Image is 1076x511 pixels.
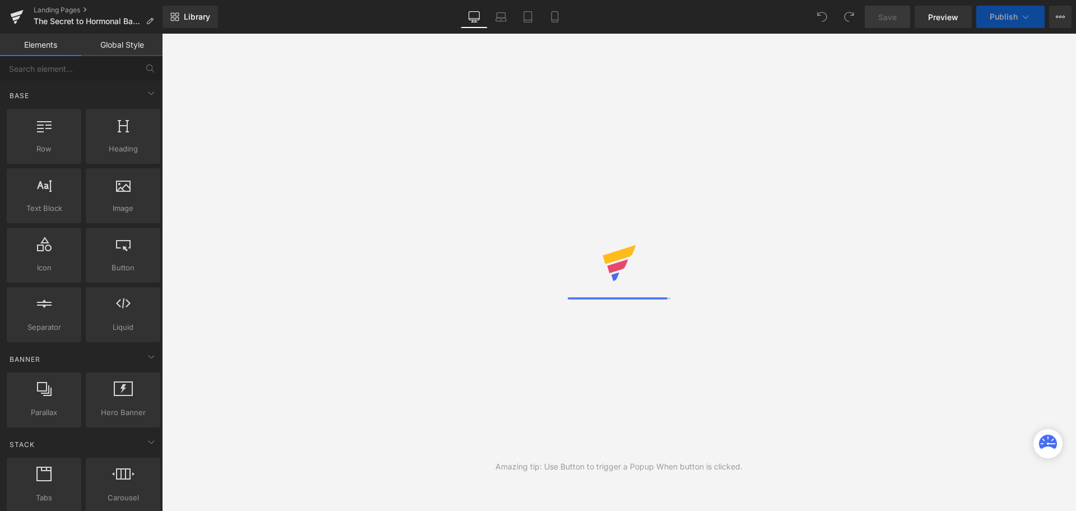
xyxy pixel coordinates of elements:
a: New Library [163,6,218,28]
span: Text Block [10,202,78,214]
span: Parallax [10,407,78,418]
span: Carousel [89,492,157,504]
span: Image [89,202,157,214]
span: Stack [8,439,36,450]
span: Icon [10,262,78,274]
a: Desktop [461,6,488,28]
span: Heading [89,143,157,155]
span: Tabs [10,492,78,504]
span: The Secret to Hormonal Balance for Women [34,17,141,26]
a: Global Style [81,34,163,56]
span: Liquid [89,321,157,333]
span: Row [10,143,78,155]
span: Library [184,12,210,22]
div: Amazing tip: Use Button to trigger a Popup When button is clicked. [495,461,743,473]
span: Separator [10,321,78,333]
button: Publish [976,6,1045,28]
button: Undo [811,6,833,28]
span: Button [89,262,157,274]
span: Base [8,90,30,101]
span: Banner [8,354,41,365]
a: Laptop [488,6,514,28]
a: Landing Pages [34,6,163,15]
button: Redo [838,6,860,28]
span: Preview [928,11,958,23]
span: Publish [990,12,1018,21]
a: Preview [915,6,972,28]
span: Hero Banner [89,407,157,418]
a: Tablet [514,6,541,28]
button: More [1049,6,1072,28]
a: Mobile [541,6,568,28]
span: Save [878,11,897,23]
